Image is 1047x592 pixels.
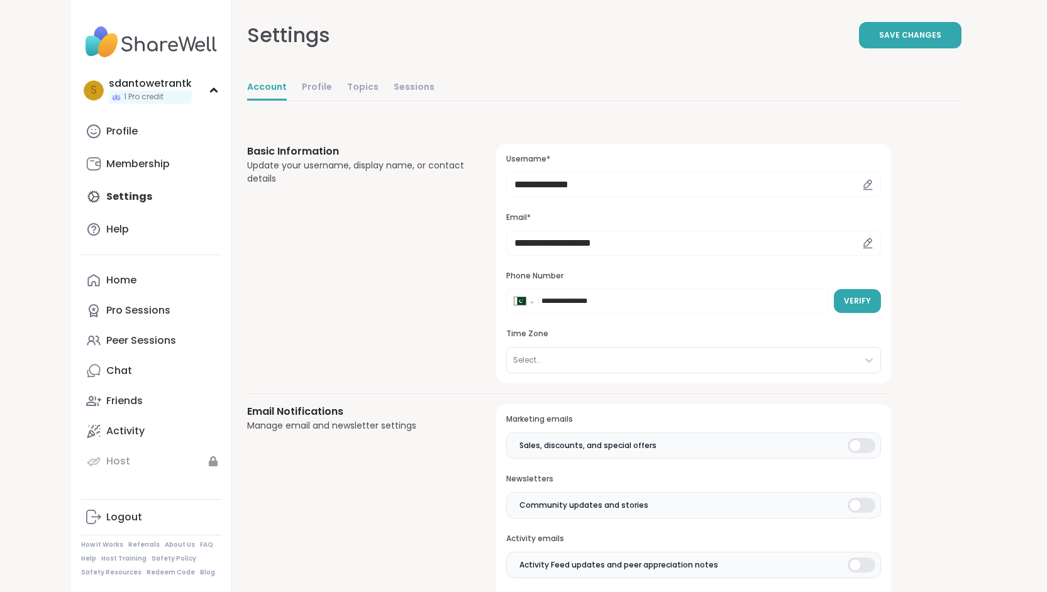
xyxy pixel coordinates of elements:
a: Help [81,214,221,244]
a: Account [247,75,287,101]
a: Activity [81,416,221,446]
a: About Us [165,540,195,549]
a: Membership [81,149,221,179]
div: Profile [106,124,138,138]
h3: Email Notifications [247,404,467,419]
a: Profile [302,75,332,101]
span: Verify [844,295,871,307]
div: Friends [106,394,143,408]
div: sdantowetrantk [109,77,192,90]
h3: Email* [506,212,880,223]
a: FAQ [200,540,213,549]
div: Pro Sessions [106,304,170,317]
a: Friends [81,386,221,416]
button: Save Changes [859,22,961,48]
a: Safety Policy [152,554,196,563]
a: Safety Resources [81,568,141,577]
h3: Time Zone [506,329,880,339]
img: ShareWell Nav Logo [81,20,221,64]
div: Help [106,222,129,236]
div: Activity [106,424,145,438]
button: Verify [834,289,881,313]
div: Home [106,273,136,287]
span: Community updates and stories [519,500,648,511]
span: Save Changes [879,30,941,41]
h3: Username* [506,154,880,165]
div: Membership [106,157,170,171]
a: Home [81,265,221,295]
div: Host [106,454,130,468]
a: Blog [200,568,215,577]
a: Redeem Code [147,568,195,577]
span: s [91,82,97,99]
a: How It Works [81,540,123,549]
span: 1 Pro credit [124,92,163,102]
a: Chat [81,356,221,386]
h3: Phone Number [506,271,880,282]
div: Logout [106,510,142,524]
h3: Activity emails [506,534,880,544]
h3: Marketing emails [506,414,880,425]
div: Peer Sessions [106,334,176,348]
a: Profile [81,116,221,146]
a: Peer Sessions [81,326,221,356]
span: Activity Feed updates and peer appreciation notes [519,559,718,571]
a: Topics [347,75,379,101]
a: Help [81,554,96,563]
a: Referrals [128,540,160,549]
h3: Basic Information [247,144,467,159]
a: Pro Sessions [81,295,221,326]
h3: Newsletters [506,474,880,485]
div: Chat [106,364,132,378]
span: Sales, discounts, and special offers [519,440,656,451]
a: Host [81,446,221,476]
div: Settings [247,20,330,50]
div: Manage email and newsletter settings [247,419,467,432]
a: Logout [81,502,221,532]
div: Update your username, display name, or contact details [247,159,467,185]
a: Host Training [101,554,147,563]
a: Sessions [394,75,435,101]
